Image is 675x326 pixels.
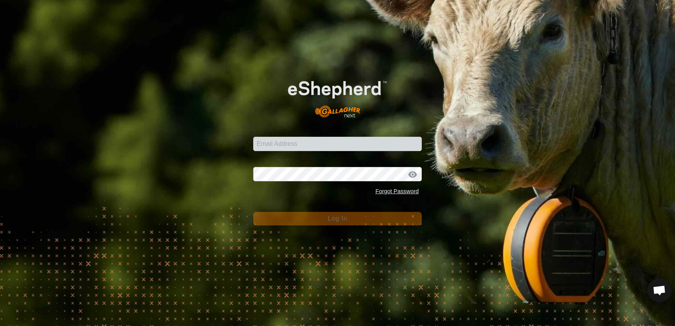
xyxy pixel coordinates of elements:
input: Email Address [253,137,422,151]
span: Log In [328,215,347,222]
a: Forgot Password [375,188,419,194]
button: Log In [253,212,422,225]
div: Open chat [648,278,671,302]
img: E-shepherd Logo [270,67,405,124]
